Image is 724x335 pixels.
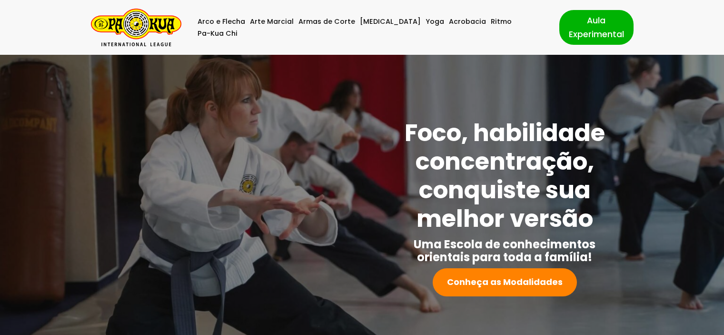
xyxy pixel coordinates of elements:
[491,16,512,28] a: Ritmo
[198,16,245,28] a: Arco e Flecha
[447,276,563,288] strong: Conheça as Modalidades
[360,16,421,28] a: [MEDICAL_DATA]
[449,16,486,28] a: Acrobacia
[298,16,355,28] a: Armas de Corte
[196,16,545,40] div: Menu primário
[198,28,238,40] a: Pa-Kua Chi
[414,236,595,265] strong: Uma Escola de conhecimentos orientais para toda a família!
[91,9,181,46] a: Pa-Kua Brasil Uma Escola de conhecimentos orientais para toda a família. Foco, habilidade concent...
[405,116,605,235] strong: Foco, habilidade concentração, conquiste sua melhor versão
[426,16,444,28] a: Yoga
[250,16,294,28] a: Arte Marcial
[559,10,634,44] a: Aula Experimental
[433,268,577,296] a: Conheça as Modalidades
